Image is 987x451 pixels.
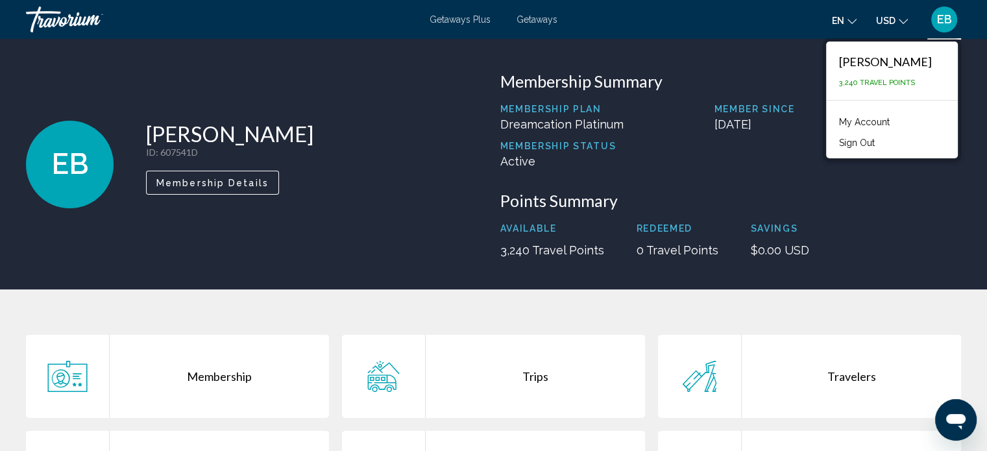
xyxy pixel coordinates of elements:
[500,223,604,234] p: Available
[426,335,645,418] div: Trips
[927,6,961,33] button: User Menu
[714,104,962,114] p: Member Since
[876,16,896,26] span: USD
[110,335,329,418] div: Membership
[500,141,624,151] p: Membership Status
[832,16,844,26] span: en
[833,134,881,151] button: Sign Out
[714,117,962,131] p: [DATE]
[937,13,952,26] span: EB
[751,243,809,257] p: $0.00 USD
[500,243,604,257] p: 3,240 Travel Points
[500,191,962,210] h3: Points Summary
[146,121,313,147] h1: [PERSON_NAME]
[156,178,269,188] span: Membership Details
[146,147,313,158] p: : 607541D
[51,147,89,181] span: EB
[500,104,624,114] p: Membership Plan
[500,117,624,131] p: Dreamcation Platinum
[935,399,977,441] iframe: Button to launch messaging window
[517,14,557,25] a: Getaways
[26,335,329,418] a: Membership
[26,6,417,32] a: Travorium
[146,174,279,188] a: Membership Details
[751,223,809,234] p: Savings
[146,171,279,195] button: Membership Details
[658,335,961,418] a: Travelers
[342,335,645,418] a: Trips
[500,154,624,168] p: Active
[637,223,718,234] p: Redeemed
[833,114,896,130] a: My Account
[876,11,908,30] button: Change currency
[839,79,915,87] span: 3,240 Travel Points
[742,335,961,418] div: Travelers
[146,147,156,158] span: ID
[430,14,491,25] a: Getaways Plus
[839,55,932,69] div: [PERSON_NAME]
[500,71,962,91] h3: Membership Summary
[637,243,718,257] p: 0 Travel Points
[832,11,857,30] button: Change language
